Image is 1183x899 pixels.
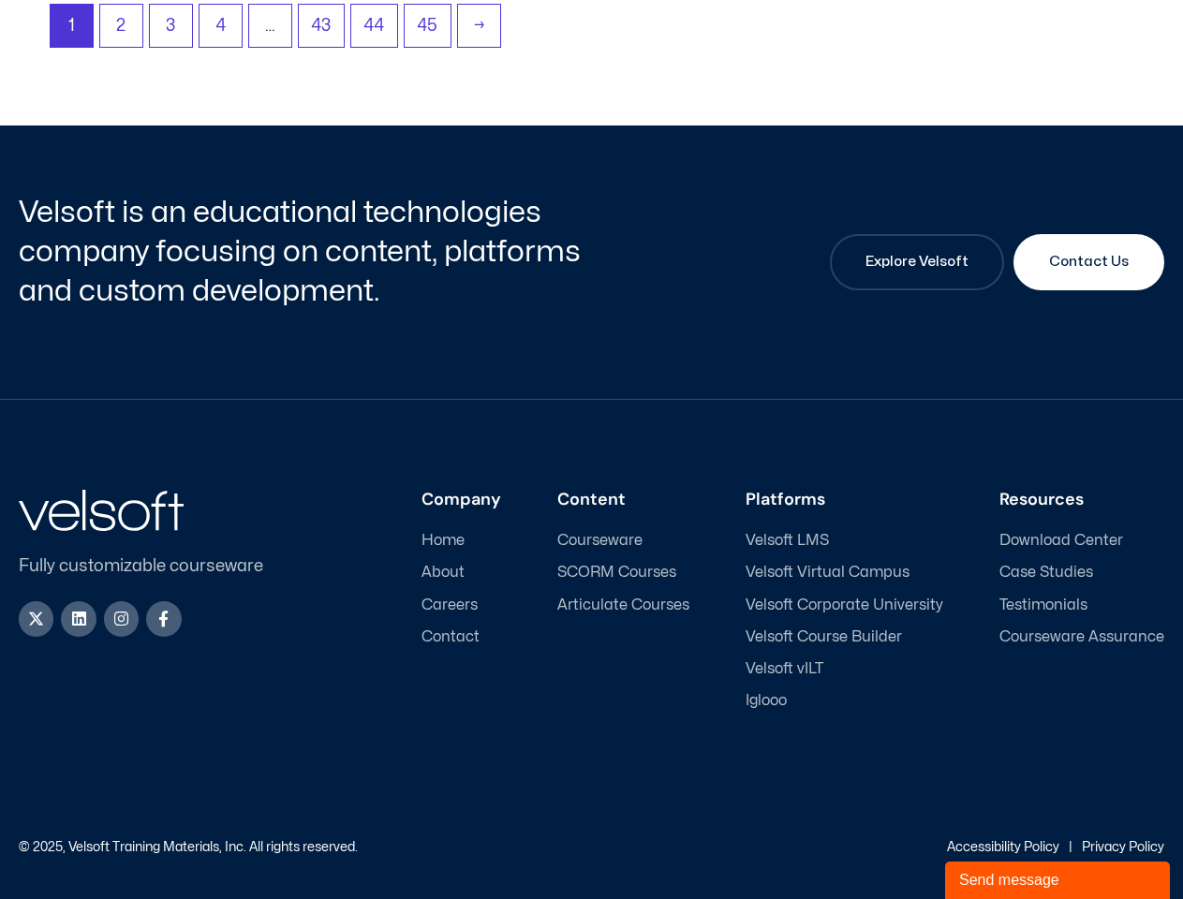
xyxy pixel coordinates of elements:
a: Velsoft vILT [746,660,943,678]
a: Contact [421,628,501,646]
a: Careers [421,597,501,614]
h3: Resources [999,490,1164,510]
span: Home [421,532,465,550]
a: Velsoft Course Builder [746,628,943,646]
p: | [1069,841,1072,854]
h3: Company [421,490,501,510]
a: Contact Us [1013,234,1164,290]
span: Page 1 [51,5,93,47]
a: SCORM Courses [557,564,689,582]
a: Velsoft Virtual Campus [746,564,943,582]
a: Privacy Policy [1082,841,1164,853]
span: Velsoft vILT [746,660,823,678]
span: Case Studies [999,564,1093,582]
span: Careers [421,597,478,614]
span: Courseware [557,532,643,550]
a: Download Center [999,532,1164,550]
a: Page 44 [351,5,397,47]
p: Fully customizable courseware [19,553,294,579]
p: © 2025, Velsoft Training Materials, Inc. All rights reserved. [19,841,358,854]
a: Articulate Courses [557,597,689,614]
a: Page 4 [200,5,242,47]
span: Explore Velsoft [865,251,969,273]
h2: Velsoft is an educational technologies company focusing on content, platforms and custom developm... [19,193,587,310]
a: Testimonials [999,597,1164,614]
a: Courseware Assurance [999,628,1164,646]
span: Testimonials [999,597,1087,614]
span: About [421,564,465,582]
a: Iglooo [746,692,943,710]
a: Explore Velsoft [830,234,1004,290]
a: Page 43 [299,5,344,47]
a: Case Studies [999,564,1164,582]
span: Contact Us [1049,251,1129,273]
iframe: chat widget [945,858,1174,899]
span: Download Center [999,532,1123,550]
a: About [421,564,501,582]
a: → [458,5,500,47]
span: Iglooo [746,692,787,710]
a: Page 3 [150,5,192,47]
span: Velsoft LMS [746,532,829,550]
a: Home [421,532,501,550]
a: Page 2 [100,5,142,47]
h3: Platforms [746,490,943,510]
a: Page 45 [405,5,451,47]
a: Velsoft Corporate University [746,597,943,614]
a: Courseware [557,532,689,550]
span: Velsoft Virtual Campus [746,564,909,582]
span: Contact [421,628,480,646]
span: Velsoft Course Builder [746,628,902,646]
nav: Product Pagination [49,4,1135,57]
a: Velsoft LMS [746,532,943,550]
span: SCORM Courses [557,564,676,582]
span: … [249,5,291,47]
h3: Content [557,490,689,510]
a: Accessibility Policy [947,841,1059,853]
